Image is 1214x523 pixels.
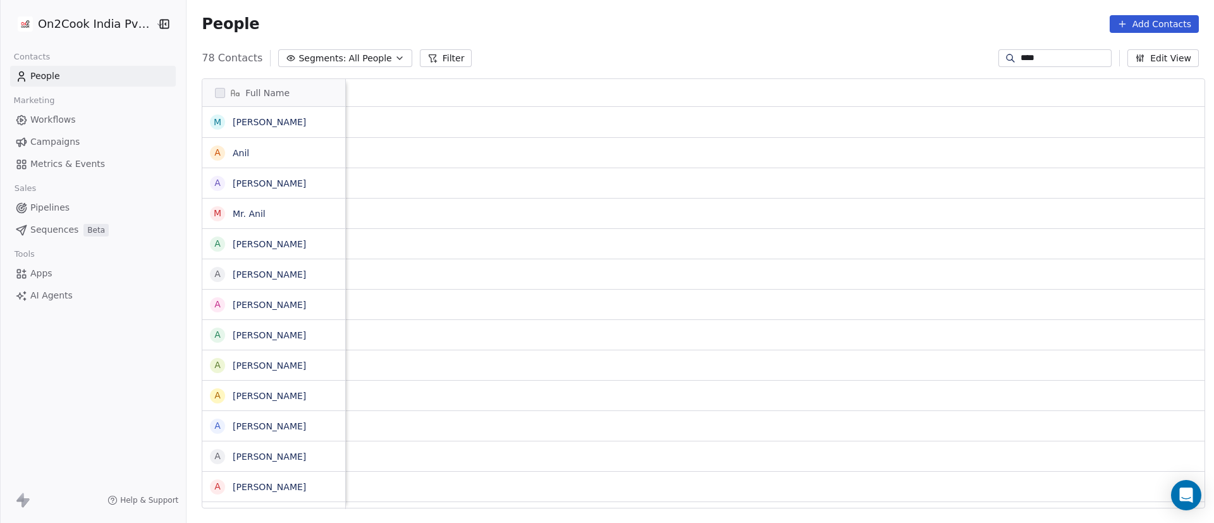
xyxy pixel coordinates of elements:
a: People [10,66,176,87]
a: [PERSON_NAME] [233,178,306,188]
span: Segments: [298,52,346,65]
div: M [214,116,221,129]
div: A [215,389,221,402]
a: [PERSON_NAME] [233,300,306,310]
span: Metrics & Events [30,157,105,171]
span: Sales [9,179,42,198]
span: Contacts [8,47,56,66]
a: [PERSON_NAME] [233,239,306,249]
a: [PERSON_NAME] [233,421,306,431]
a: [PERSON_NAME] [233,391,306,401]
button: Add Contacts [1110,15,1199,33]
div: A [215,268,221,281]
a: Pipelines [10,197,176,218]
span: People [202,15,259,34]
span: Campaigns [30,135,80,149]
span: On2Cook India Pvt. Ltd. [38,16,152,32]
div: A [215,359,221,372]
a: Anil [233,148,249,158]
a: [PERSON_NAME] [233,452,306,462]
div: A [215,146,221,159]
a: Mr. Anil [233,209,266,219]
a: [PERSON_NAME] [233,330,306,340]
span: AI Agents [30,289,73,302]
span: Sequences [30,223,78,237]
span: Tools [9,245,40,264]
div: Open Intercom Messenger [1171,480,1201,510]
span: Pipelines [30,201,70,214]
div: A [215,298,221,311]
img: on2cook%20logo-04%20copy.jpg [18,16,33,32]
a: Help & Support [107,495,178,505]
span: Workflows [30,113,76,126]
span: Beta [83,224,109,237]
div: M [214,207,221,220]
div: A [215,480,221,493]
a: [PERSON_NAME] [233,117,306,127]
div: Full Name [202,79,345,106]
div: A [215,450,221,463]
span: Apps [30,267,52,280]
a: SequencesBeta [10,219,176,240]
a: Workflows [10,109,176,130]
div: A [215,328,221,341]
div: A [215,419,221,433]
span: 78 Contacts [202,51,262,66]
div: A [215,237,221,250]
button: Edit View [1127,49,1199,67]
span: People [30,70,60,83]
a: [PERSON_NAME] [233,269,306,280]
a: [PERSON_NAME] [233,482,306,492]
div: grid [202,107,346,509]
span: Full Name [245,87,290,99]
button: On2Cook India Pvt. Ltd. [15,13,147,35]
div: A [215,176,221,190]
span: Marketing [8,91,60,110]
a: AI Agents [10,285,176,306]
span: All People [348,52,391,65]
span: Help & Support [120,495,178,505]
a: Apps [10,263,176,284]
button: Filter [420,49,472,67]
a: Metrics & Events [10,154,176,175]
a: [PERSON_NAME] [233,360,306,371]
a: Campaigns [10,132,176,152]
